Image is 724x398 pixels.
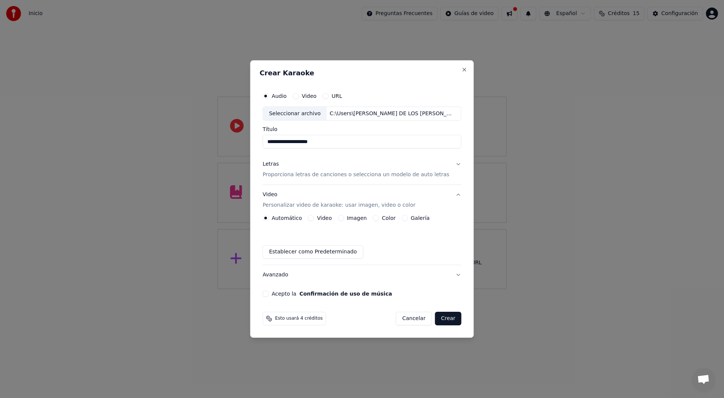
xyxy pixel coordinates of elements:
[347,215,367,221] label: Imagen
[262,155,461,185] button: LetrasProporciona letras de canciones o selecciona un modelo de auto letras
[331,93,342,99] label: URL
[259,70,464,76] h2: Crear Karaoke
[435,312,461,325] button: Crear
[262,185,461,215] button: VideoPersonalizar video de karaoke: usar imagen, video o color
[262,161,279,168] div: Letras
[271,93,287,99] label: Audio
[262,201,415,209] p: Personalizar video de karaoke: usar imagen, video o color
[263,107,327,120] div: Seleccionar archivo
[262,171,449,179] p: Proporciona letras de canciones o selecciona un modelo de auto letras
[302,93,316,99] label: Video
[411,215,429,221] label: Galería
[299,291,392,296] button: Acepto la
[327,110,455,117] div: C:\Users\[PERSON_NAME] DE LOS [PERSON_NAME]\Downloads\1_4990330099019547855.wav
[382,215,396,221] label: Color
[396,312,432,325] button: Cancelar
[271,215,302,221] label: Automático
[262,127,461,132] label: Título
[275,316,322,322] span: Esto usará 4 créditos
[262,265,461,285] button: Avanzado
[262,191,415,209] div: Video
[271,291,392,296] label: Acepto la
[262,215,461,265] div: VideoPersonalizar video de karaoke: usar imagen, video o color
[262,245,363,259] button: Establecer como Predeterminado
[317,215,332,221] label: Video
